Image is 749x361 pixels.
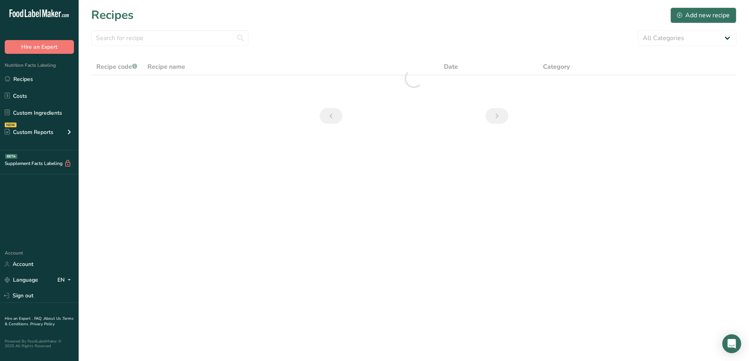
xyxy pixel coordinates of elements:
a: Language [5,273,38,287]
a: Terms & Conditions . [5,316,74,327]
div: Custom Reports [5,128,53,136]
div: BETA [5,154,17,159]
button: Hire an Expert [5,40,74,54]
a: Previous page [320,108,342,124]
input: Search for recipe [91,30,248,46]
div: Open Intercom Messenger [722,334,741,353]
div: Add new recipe [677,11,730,20]
a: About Us . [44,316,63,321]
div: NEW [5,123,17,127]
a: Privacy Policy [30,321,55,327]
div: Powered By FoodLabelMaker © 2025 All Rights Reserved [5,339,74,348]
h1: Recipes [91,6,134,24]
a: FAQ . [34,316,44,321]
a: Next page [486,108,508,124]
a: Hire an Expert . [5,316,33,321]
div: EN [57,275,74,285]
button: Add new recipe [670,7,736,23]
